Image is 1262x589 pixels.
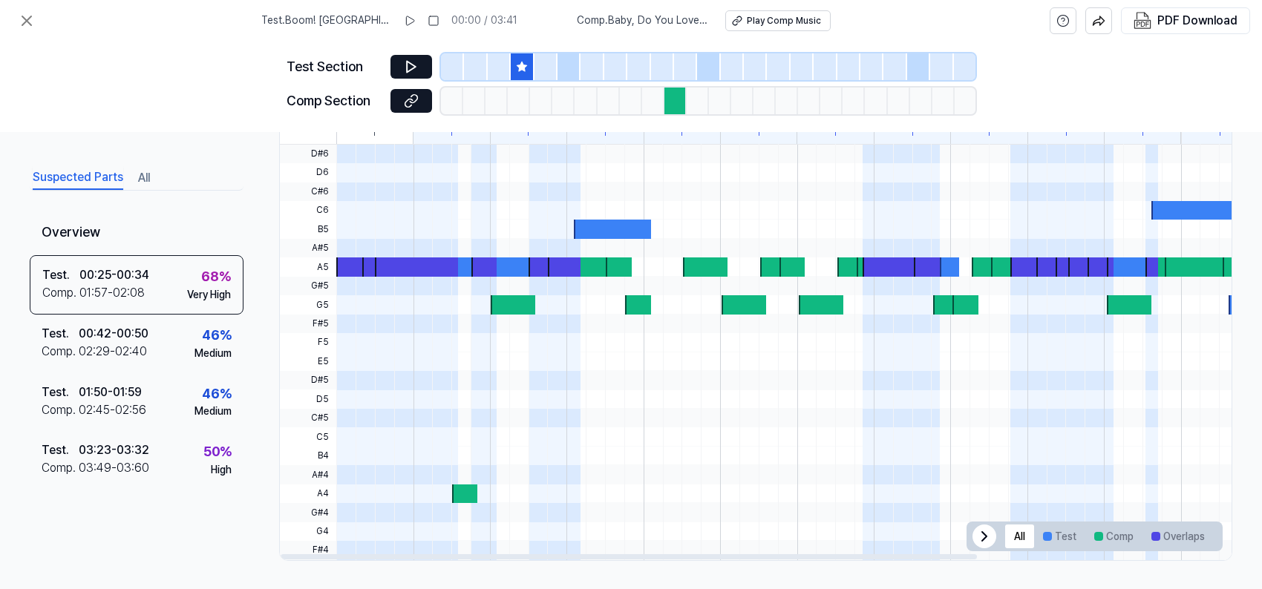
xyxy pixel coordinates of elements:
div: Overview [30,211,243,255]
div: i [527,125,529,140]
div: Comp . [42,459,79,477]
span: F#4 [280,541,336,559]
div: i [1065,125,1068,140]
span: C#5 [280,409,336,427]
button: PDF Download [1131,8,1240,33]
div: Comp . [42,401,79,418]
span: A#4 [280,465,336,484]
button: All [138,166,150,190]
div: Play Comp Music [747,15,821,27]
span: B4 [280,447,336,465]
span: G5 [280,295,336,314]
span: D#6 [280,145,336,163]
div: High [211,462,232,477]
button: Overlaps [1142,524,1214,548]
span: Comp . Baby, Do You Love Me ស្នេហ៍បងទេ [577,13,707,28]
div: 02:29 - 02:40 [79,343,147,361]
img: share [1092,14,1105,27]
span: G4 [280,522,336,541]
div: Very High [187,287,231,302]
span: G#5 [280,277,336,295]
span: E5 [280,352,336,371]
span: Test . Boom! [GEOGRAPHIC_DATA] ([GEOGRAPHIC_DATA]) [261,13,392,28]
div: PDF Download [1157,11,1238,30]
div: i [451,125,453,140]
div: 46 % [202,325,232,346]
div: 00:42 - 00:50 [79,325,148,343]
button: All [1005,524,1034,548]
div: i [912,125,914,140]
div: i [681,125,683,140]
div: i [373,125,376,140]
div: Medium [194,404,232,419]
span: B5 [280,220,336,238]
div: 50 % [203,441,232,463]
div: i [988,125,990,140]
div: Test . [42,383,79,401]
div: Test Section [287,56,382,78]
span: F5 [280,333,336,352]
div: 00:00 / 03:41 [451,13,517,28]
span: D6 [280,163,336,182]
button: Comp [1085,524,1142,548]
div: i [604,125,607,140]
div: Test . [42,266,79,284]
span: A#5 [280,239,336,257]
span: A4 [280,484,336,503]
div: Comp . [42,284,79,302]
span: F#5 [280,315,336,333]
div: 68 % [201,266,231,287]
span: C#6 [280,182,336,201]
span: D5 [280,389,336,408]
div: i [1142,125,1144,140]
div: Comp Section [287,91,382,112]
div: Comp . [42,343,79,361]
div: Test . [42,325,79,343]
div: 46 % [202,383,232,404]
div: Test . [42,441,79,459]
img: PDF Download [1134,12,1151,30]
div: 03:23 - 03:32 [79,441,149,459]
div: 01:50 - 01:59 [79,383,142,401]
span: G#4 [280,503,336,521]
div: 03:49 - 03:60 [79,459,149,477]
button: Suspected Parts [33,166,123,190]
span: C6 [280,201,336,220]
div: 01:57 - 02:08 [79,284,145,302]
span: D#5 [280,371,336,389]
button: Test [1034,524,1085,548]
div: 00:25 - 00:34 [79,266,149,284]
div: 02:45 - 02:56 [79,401,146,418]
div: i [758,125,760,140]
div: Medium [194,346,232,361]
div: i [1219,125,1221,140]
div: i [834,125,837,140]
button: Play Comp Music [725,10,831,31]
span: C5 [280,427,336,446]
span: A5 [280,257,336,276]
svg: help [1056,13,1070,28]
button: help [1050,7,1076,34]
